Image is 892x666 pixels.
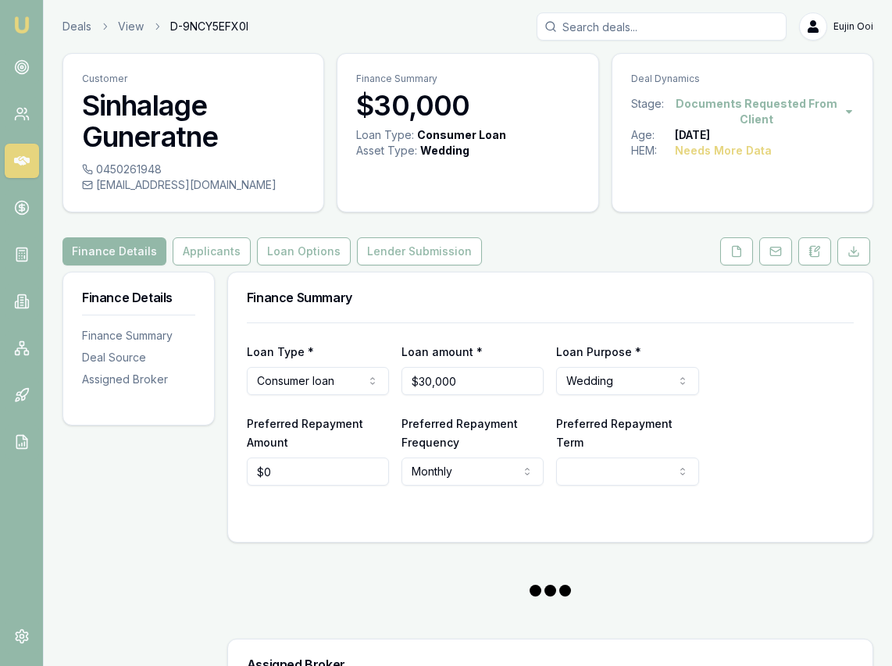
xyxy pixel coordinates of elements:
[173,237,251,265] button: Applicants
[247,417,363,449] label: Preferred Repayment Amount
[631,127,675,143] div: Age:
[62,237,169,265] a: Finance Details
[833,20,873,33] span: Eujin Ooi
[82,177,305,193] div: [EMAIL_ADDRESS][DOMAIN_NAME]
[62,237,166,265] button: Finance Details
[420,143,469,158] div: Wedding
[118,19,144,34] a: View
[675,127,710,143] div: [DATE]
[62,19,248,34] nav: breadcrumb
[82,73,305,85] p: Customer
[82,291,195,304] h3: Finance Details
[254,237,354,265] a: Loan Options
[417,127,506,143] div: Consumer Loan
[675,143,772,158] div: Needs More Data
[356,90,579,121] h3: $30,000
[631,143,675,158] div: HEM:
[357,237,482,265] button: Lender Submission
[401,417,518,449] label: Preferred Repayment Frequency
[669,96,854,127] button: Documents Requested From Client
[12,16,31,34] img: emu-icon-u.png
[356,127,414,143] div: Loan Type:
[82,162,305,177] div: 0450261948
[247,458,389,486] input: $
[354,237,485,265] a: Lender Submission
[170,19,248,34] span: D-9NCY5EFX0I
[82,90,305,152] h3: Sinhalage Guneratne
[631,73,854,85] p: Deal Dynamics
[556,417,673,449] label: Preferred Repayment Term
[169,237,254,265] a: Applicants
[401,345,483,358] label: Loan amount *
[401,367,544,395] input: $
[247,291,854,304] h3: Finance Summary
[82,350,195,365] div: Deal Source
[247,345,314,358] label: Loan Type *
[556,345,641,358] label: Loan Purpose *
[82,328,195,344] div: Finance Summary
[631,96,669,127] div: Stage:
[257,237,351,265] button: Loan Options
[356,73,579,85] p: Finance Summary
[82,372,195,387] div: Assigned Broker
[356,143,417,158] div: Asset Type :
[62,19,91,34] a: Deals
[537,12,787,41] input: Search deals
